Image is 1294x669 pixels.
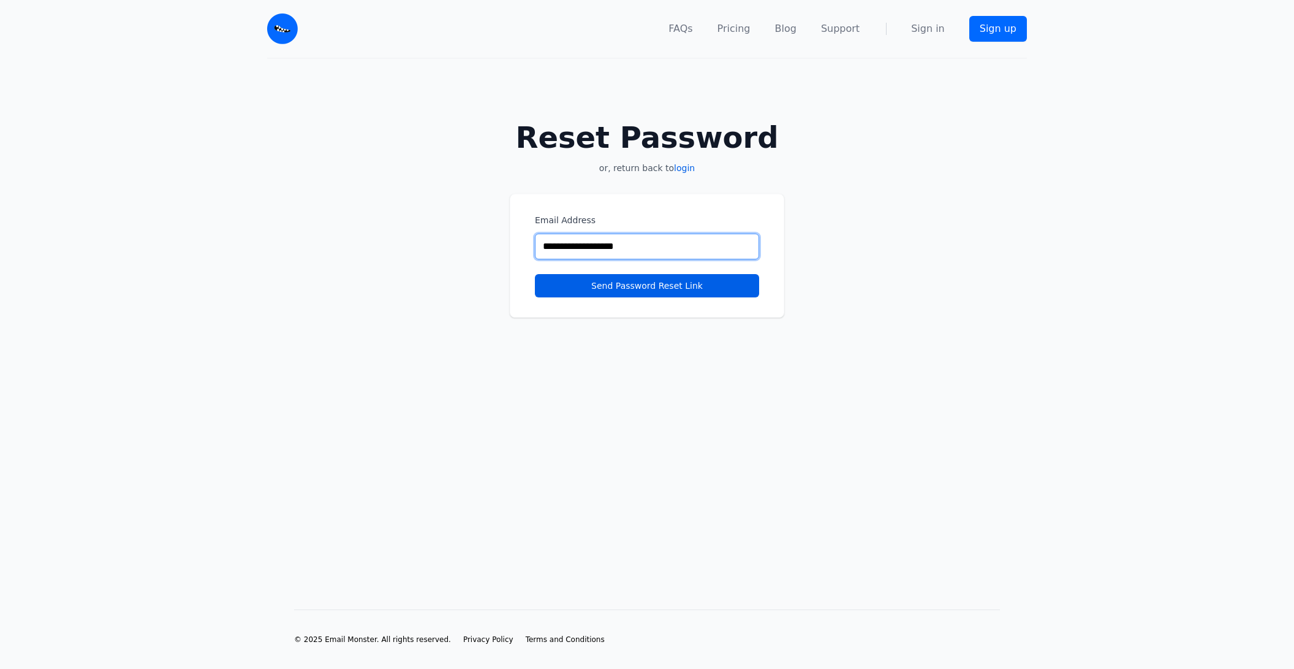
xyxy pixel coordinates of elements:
[668,21,692,36] a: FAQs
[510,162,784,174] p: or, return back to
[294,635,451,644] li: © 2025 Email Monster. All rights reserved.
[535,274,759,297] button: Send Password Reset Link
[821,21,860,36] a: Support
[526,635,605,644] a: Terms and Conditions
[526,635,605,644] span: Terms and Conditions
[463,635,513,644] span: Privacy Policy
[969,16,1027,42] a: Sign up
[911,21,945,36] a: Sign in
[463,635,513,644] a: Privacy Policy
[267,13,298,44] img: Email Monster
[775,21,796,36] a: Blog
[717,21,751,36] a: Pricing
[674,163,695,173] a: login
[510,123,784,152] h2: Reset Password
[535,214,759,226] label: Email Address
